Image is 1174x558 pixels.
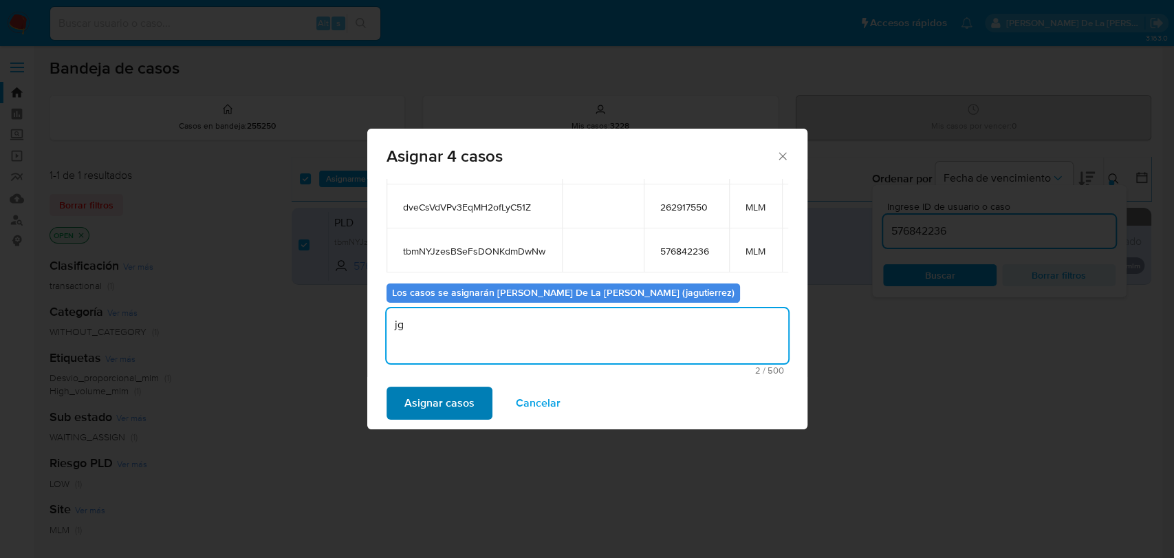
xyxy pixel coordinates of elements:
[516,388,561,418] span: Cancelar
[387,387,492,420] button: Asignar casos
[746,201,765,213] span: MLM
[404,388,475,418] span: Asignar casos
[391,366,784,375] span: Máximo 500 caracteres
[746,245,765,257] span: MLM
[403,245,545,257] span: tbmNYJzesBSeFsDONKdmDwNw
[403,201,545,213] span: dveCsVdVPv3EqMH2ofLyC51Z
[776,149,788,162] button: Cerrar ventana
[387,308,788,363] textarea: jg
[367,129,807,429] div: assign-modal
[660,201,713,213] span: 262917550
[387,148,776,164] span: Asignar 4 casos
[660,245,713,257] span: 576842236
[498,387,578,420] button: Cancelar
[392,286,735,299] b: Los casos se asignarán [PERSON_NAME] De La [PERSON_NAME] (jagutierrez)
